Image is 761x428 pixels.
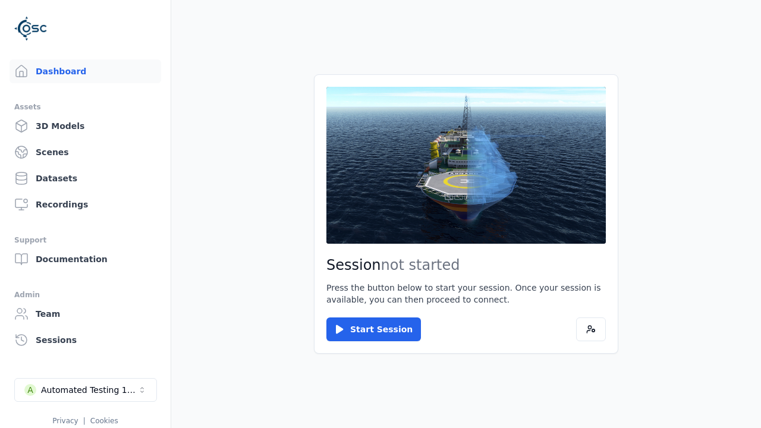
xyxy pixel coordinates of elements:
span: not started [381,257,460,273]
img: Logo [14,12,48,45]
a: Privacy [52,417,78,425]
div: Assets [14,100,156,114]
div: Admin [14,288,156,302]
span: | [83,417,86,425]
a: 3D Models [10,114,161,138]
a: Team [10,302,161,326]
a: Datasets [10,166,161,190]
p: Press the button below to start your session. Once your session is available, you can then procee... [326,282,606,306]
a: Cookies [90,417,118,425]
div: Automated Testing 1 - Playwright [41,384,137,396]
a: Documentation [10,247,161,271]
div: Support [14,233,156,247]
a: Dashboard [10,59,161,83]
button: Select a workspace [14,378,157,402]
a: Recordings [10,193,161,216]
h2: Session [326,256,606,275]
a: Scenes [10,140,161,164]
div: A [24,384,36,396]
button: Start Session [326,317,421,341]
a: Sessions [10,328,161,352]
